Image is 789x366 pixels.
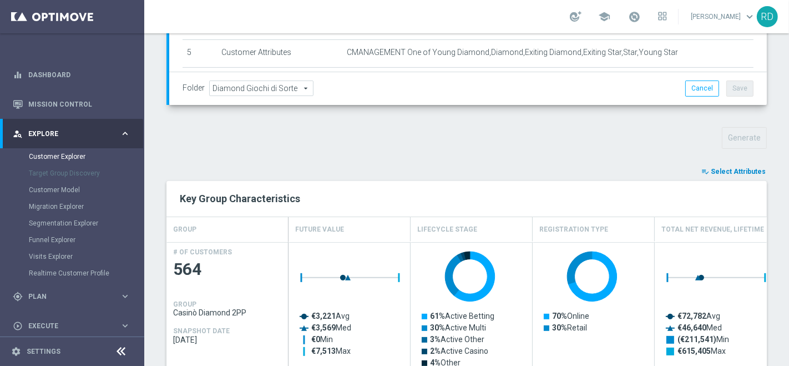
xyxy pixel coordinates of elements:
[29,202,115,211] a: Migration Explorer
[120,291,130,302] i: keyboard_arrow_right
[29,219,115,228] a: Segmentation Explorer
[417,220,477,239] h4: Lifecycle Stage
[598,11,610,23] span: school
[28,89,130,119] a: Mission Control
[173,259,282,280] span: 564
[311,347,336,355] tspan: €7,513
[552,323,567,332] tspan: 30%
[183,39,217,67] td: 5
[183,83,205,93] label: Folder
[677,312,706,320] tspan: €72,782
[12,292,131,301] button: gps_fixed Plan keyboard_arrow_right
[430,347,441,355] tspan: 2%
[173,300,196,308] h4: GROUP
[677,347,711,355] tspan: €615,405
[430,312,494,320] text: Active Betting
[685,81,719,96] button: Cancel
[677,323,706,332] tspan: €46,640
[217,67,342,95] td: Customer Attributes
[430,312,445,320] tspan: 61%
[173,220,196,239] h4: GROUP
[29,182,143,198] div: Customer Model
[311,323,336,332] tspan: €3,569
[711,168,766,176] span: Select Attributes
[311,323,351,332] text: Med
[120,320,130,331] i: keyboard_arrow_right
[180,192,753,205] h2: Key Group Characteristics
[430,335,441,344] tspan: 3%
[29,215,143,232] div: Segmentation Explorer
[12,129,131,138] button: person_search Explore keyboard_arrow_right
[552,312,567,320] tspan: 70%
[173,327,230,335] h4: SNAPSHOT DATE
[173,248,232,256] h4: # OF CUSTOMERS
[12,322,131,330] button: play_circle_outline Execute keyboard_arrow_right
[13,321,23,331] i: play_circle_outline
[757,6,778,27] div: RD
[29,269,115,278] a: Realtime Customer Profile
[29,232,143,248] div: Funnel Explorer
[12,71,131,79] button: equalizer Dashboard
[13,292,23,302] i: gps_fixed
[552,312,589,320] text: Online
[722,127,767,149] button: Generate
[677,323,722,332] text: Med
[29,248,143,265] div: Visits Explorer
[539,220,608,239] h4: Registration Type
[430,323,445,332] tspan: 30%
[28,131,120,137] span: Explore
[12,100,131,109] button: Mission Control
[690,8,757,25] a: [PERSON_NAME]keyboard_arrow_down
[311,335,320,344] tspan: €0
[677,335,716,344] tspan: (€211,541)
[13,129,23,139] i: person_search
[13,70,23,80] i: equalizer
[29,165,143,182] div: Target Group Discovery
[120,128,130,139] i: keyboard_arrow_right
[13,321,120,331] div: Execute
[29,252,115,261] a: Visits Explorer
[29,152,115,161] a: Customer Explorer
[13,60,130,89] div: Dashboard
[677,335,729,344] text: Min
[29,198,143,215] div: Migration Explorer
[11,347,21,357] i: settings
[430,323,486,332] text: Active Multi
[27,348,60,355] a: Settings
[677,347,726,355] text: Max
[173,308,282,317] span: Casinò Diamond 2PP
[183,67,217,95] td: 6
[726,81,753,96] button: Save
[701,168,709,176] i: playlist_add_check
[311,347,351,355] text: Max
[29,265,143,282] div: Realtime Customer Profile
[29,235,115,244] a: Funnel Explorer
[347,48,678,57] span: CMANAGEMENT One of Young Diamond,Diamond,Exiting Diamond,Exiting Star,Star,Young Star
[744,11,756,23] span: keyboard_arrow_down
[28,293,120,300] span: Plan
[430,347,488,355] text: Active Casino
[13,292,120,302] div: Plan
[13,129,120,139] div: Explore
[13,89,130,119] div: Mission Control
[173,335,282,344] span: 2025-09-18
[295,220,344,239] h4: Future Value
[552,323,587,332] text: Retail
[661,220,764,239] h4: Total Net Revenue, Lifetime
[700,166,767,178] button: playlist_add_check Select Attributes
[311,312,336,320] tspan: €3,221
[28,60,130,89] a: Dashboard
[28,323,120,329] span: Execute
[311,312,350,320] text: Avg
[29,185,115,194] a: Customer Model
[217,39,342,67] td: Customer Attributes
[677,312,720,320] text: Avg
[311,335,333,344] text: Min
[430,335,484,344] text: Active Other
[29,148,143,165] div: Customer Explorer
